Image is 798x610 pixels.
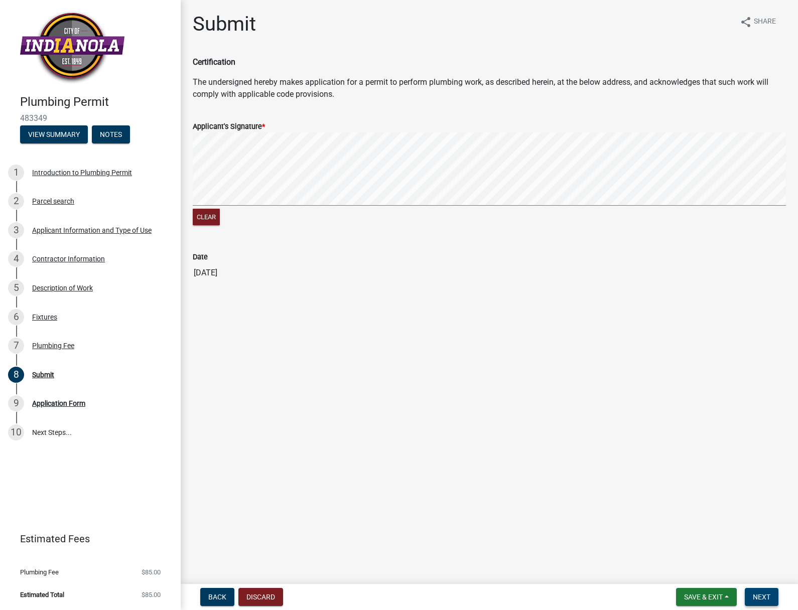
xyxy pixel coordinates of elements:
button: Clear [193,209,220,225]
button: Save & Exit [676,588,737,606]
button: Notes [92,125,130,143]
div: Application Form [32,400,85,407]
wm-modal-confirm: Summary [20,131,88,139]
div: 7 [8,338,24,354]
h1: Submit [193,12,256,36]
div: 3 [8,222,24,238]
div: Parcel search [32,198,74,205]
div: 1 [8,165,24,181]
div: 4 [8,251,24,267]
div: 9 [8,395,24,411]
strong: Certification [193,57,235,67]
a: Estimated Fees [8,529,165,549]
span: $85.00 [142,591,161,598]
button: shareShare [732,12,784,32]
img: City of Indianola, Iowa [20,11,124,84]
label: Applicant's Signature [193,123,265,130]
div: Submit [32,371,54,378]
span: Plumbing Fee [20,569,59,575]
span: Save & Exit [684,593,723,601]
button: View Summary [20,125,88,143]
button: Discard [238,588,283,606]
button: Back [200,588,234,606]
span: 483349 [20,113,161,123]
div: 2 [8,193,24,209]
div: Fixtures [32,314,57,321]
i: share [740,16,752,28]
div: 5 [8,280,24,296]
span: $85.00 [142,569,161,575]
div: Plumbing Fee [32,342,74,349]
span: Share [754,16,776,28]
label: Date [193,254,208,261]
p: The undersigned hereby makes application for a permit to perform plumbing work, as described here... [193,76,786,100]
button: Next [745,588,778,606]
span: Next [753,593,770,601]
span: Estimated Total [20,591,64,598]
wm-modal-confirm: Notes [92,131,130,139]
div: 8 [8,367,24,383]
h4: Plumbing Permit [20,95,173,109]
span: Back [208,593,226,601]
div: 6 [8,309,24,325]
div: 10 [8,424,24,440]
div: Introduction to Plumbing Permit [32,169,132,176]
div: Contractor Information [32,255,105,262]
div: Applicant Information and Type of Use [32,227,152,234]
div: Description of Work [32,284,93,291]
